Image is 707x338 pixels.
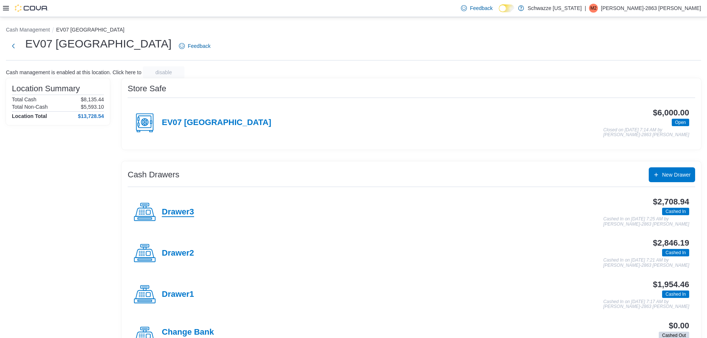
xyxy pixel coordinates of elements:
h3: Cash Drawers [128,170,179,179]
p: | [585,4,586,13]
p: Cash management is enabled at this location. Click here to [6,69,141,75]
h3: Store Safe [128,84,166,93]
h4: Drawer2 [162,249,194,258]
a: Feedback [176,39,213,53]
span: Cashed In [665,291,686,298]
button: Next [6,39,21,53]
span: Cashed In [665,249,686,256]
button: disable [143,66,184,78]
span: Feedback [470,4,492,12]
p: Closed on [DATE] 7:14 AM by [PERSON_NAME]-2863 [PERSON_NAME] [603,128,689,138]
span: Feedback [188,42,210,50]
h4: Location Total [12,113,47,119]
p: Schwazze [US_STATE] [528,4,582,13]
span: Cashed In [662,208,689,215]
div: Matthew-2863 Turner [589,4,598,13]
h4: Drawer1 [162,290,194,299]
span: Open [675,119,686,126]
span: New Drawer [662,171,691,178]
span: disable [156,69,172,76]
input: Dark Mode [499,4,514,12]
span: Cashed In [665,208,686,215]
button: EV07 [GEOGRAPHIC_DATA] [56,27,124,33]
h4: Change Bank [162,328,293,337]
h3: Location Summary [12,84,80,93]
p: [PERSON_NAME]-2863 [PERSON_NAME] [601,4,701,13]
h3: $0.00 [669,321,689,330]
span: M2 [590,4,597,13]
p: Cashed In on [DATE] 7:21 AM by [PERSON_NAME]-2863 [PERSON_NAME] [603,258,689,268]
h4: EV07 [GEOGRAPHIC_DATA] [162,118,271,128]
p: Cashed In on [DATE] 7:17 AM by [PERSON_NAME]-2863 [PERSON_NAME] [603,299,689,309]
img: Cova [15,4,48,12]
span: Cashed In [662,291,689,298]
h3: $6,000.00 [653,108,689,117]
button: New Drawer [649,167,695,182]
a: Feedback [458,1,495,16]
p: $5,593.10 [81,104,104,110]
button: Cash Management [6,27,50,33]
h3: $2,846.19 [653,239,689,247]
span: Open [672,119,689,126]
h6: Total Non-Cash [12,104,48,110]
h6: Total Cash [12,96,36,102]
h3: $1,954.46 [653,280,689,289]
h3: $2,708.94 [653,197,689,206]
span: Cashed In [662,249,689,256]
nav: An example of EuiBreadcrumbs [6,26,701,35]
h4: $13,728.54 [78,113,104,119]
p: Cashed In on [DATE] 7:25 AM by [PERSON_NAME]-2863 [PERSON_NAME] [603,217,689,227]
p: $8,135.44 [81,96,104,102]
h4: Drawer3 [162,207,194,217]
h1: EV07 [GEOGRAPHIC_DATA] [25,36,171,51]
